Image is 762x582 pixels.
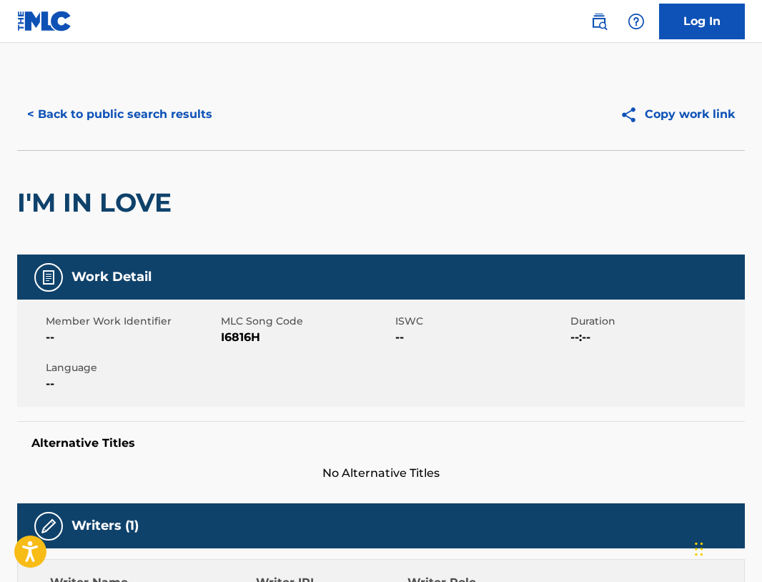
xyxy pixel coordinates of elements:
span: Language [46,360,217,375]
span: -- [395,329,567,346]
span: No Alternative Titles [17,465,745,482]
img: Copy work link [620,106,645,124]
img: Work Detail [40,269,57,286]
h5: Writers (1) [71,518,139,534]
a: Public Search [585,7,613,36]
button: < Back to public search results [17,97,222,132]
span: -- [46,329,217,346]
span: ISWC [395,314,567,329]
span: Duration [570,314,742,329]
h5: Work Detail [71,269,152,285]
span: --:-- [570,329,742,346]
button: Copy work link [610,97,745,132]
div: Drag [695,528,703,571]
span: MLC Song Code [221,314,392,329]
img: search [590,13,608,30]
img: help [628,13,645,30]
div: Help [622,7,650,36]
span: I6816H [221,329,392,346]
span: -- [46,375,217,393]
span: Member Work Identifier [46,314,217,329]
h5: Alternative Titles [31,436,731,450]
iframe: Chat Widget [691,513,762,582]
img: Writers [40,518,57,535]
h2: I'M IN LOVE [17,187,179,219]
img: MLC Logo [17,11,72,31]
a: Log In [659,4,745,39]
